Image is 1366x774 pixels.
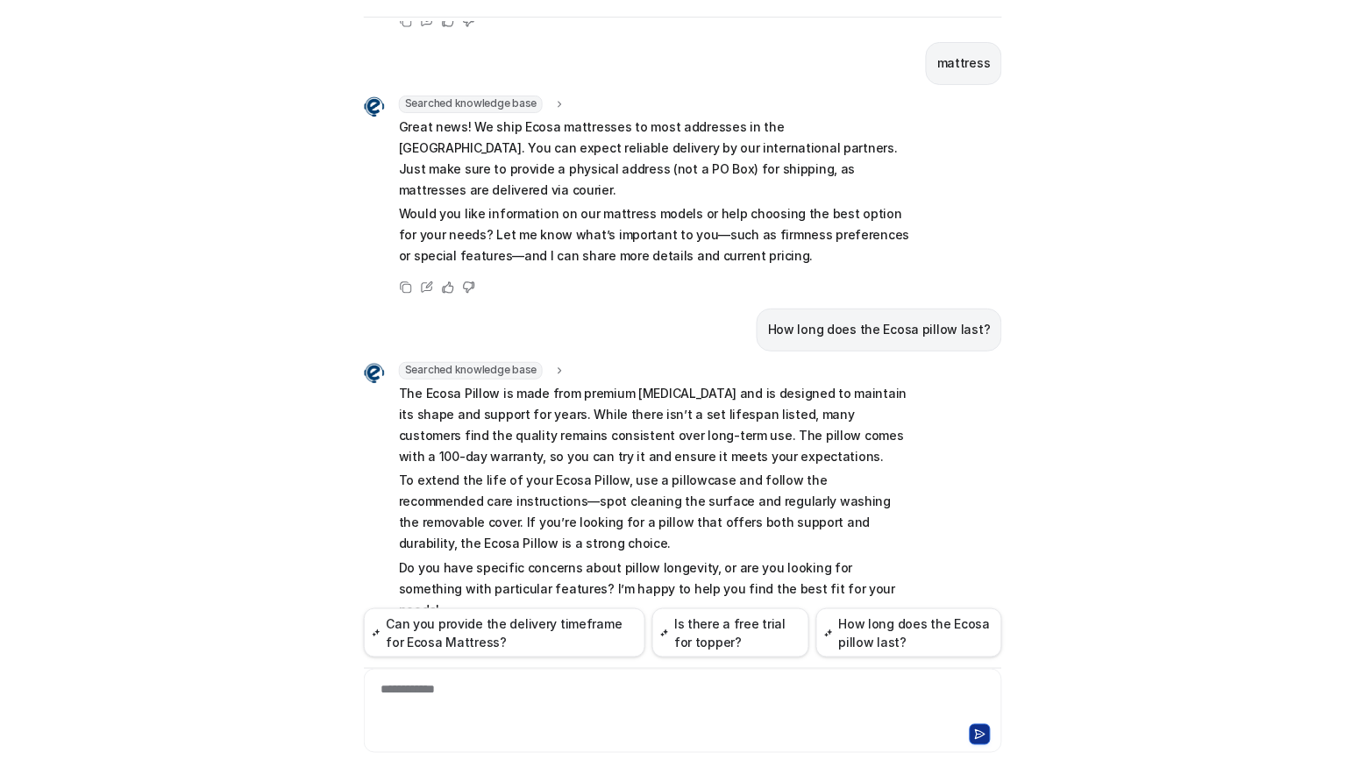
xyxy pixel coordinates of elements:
p: To extend the life of your Ecosa Pillow, use a pillowcase and follow the recommended care instruc... [399,470,912,554]
button: How long does the Ecosa pillow last? [816,608,1002,657]
img: Widget [364,96,385,117]
img: Widget [364,363,385,384]
p: How long does the Ecosa pillow last? [768,319,991,340]
p: Do you have specific concerns about pillow longevity, or are you looking for something with parti... [399,557,912,621]
p: Great news! We ship Ecosa mattresses to most addresses in the [GEOGRAPHIC_DATA]. You can expect r... [399,117,912,201]
p: The Ecosa Pillow is made from premium [MEDICAL_DATA] and is designed to maintain its shape and su... [399,383,912,467]
p: Would you like information on our mattress models or help choosing the best option for your needs... [399,203,912,266]
button: Is there a free trial for topper? [652,608,809,657]
button: Can you provide the delivery timeframe for Ecosa Mattress? [364,608,645,657]
p: mattress [937,53,991,74]
span: Searched knowledge base [399,362,543,380]
span: Searched knowledge base [399,96,543,113]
